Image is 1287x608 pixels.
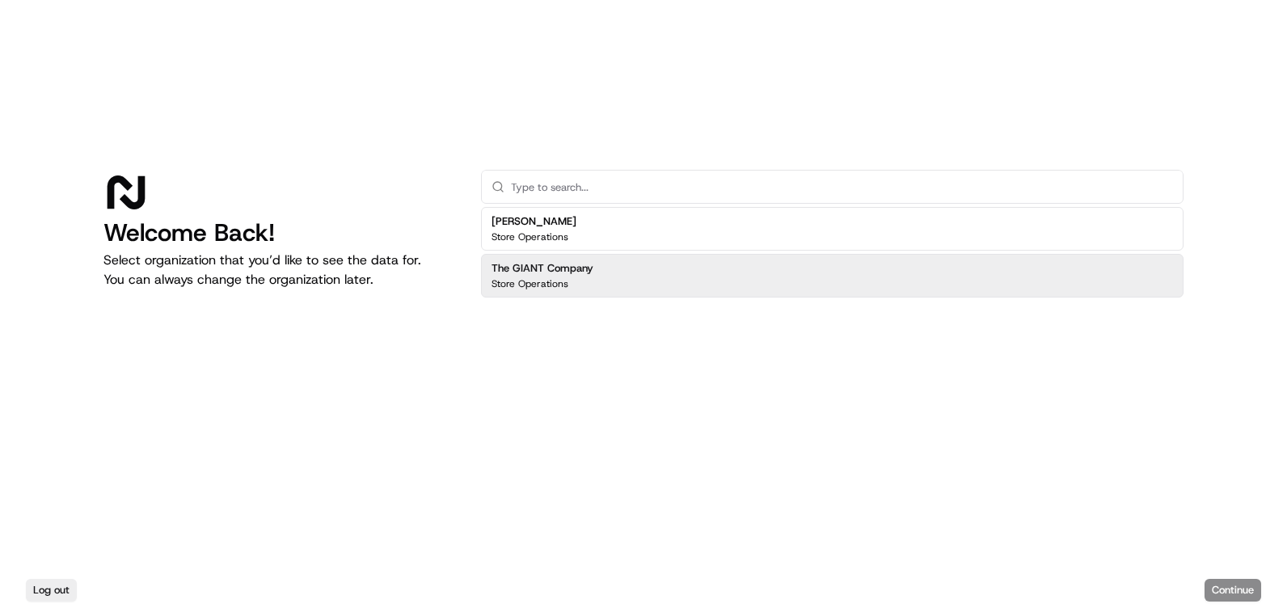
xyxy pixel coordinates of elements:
[26,579,77,602] button: Log out
[492,230,568,243] p: Store Operations
[511,171,1173,203] input: Type to search...
[492,277,568,290] p: Store Operations
[492,261,593,276] h2: The GIANT Company
[481,204,1184,301] div: Suggestions
[103,251,455,289] p: Select organization that you’d like to see the data for. You can always change the organization l...
[492,214,576,229] h2: [PERSON_NAME]
[103,218,455,247] h1: Welcome Back!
